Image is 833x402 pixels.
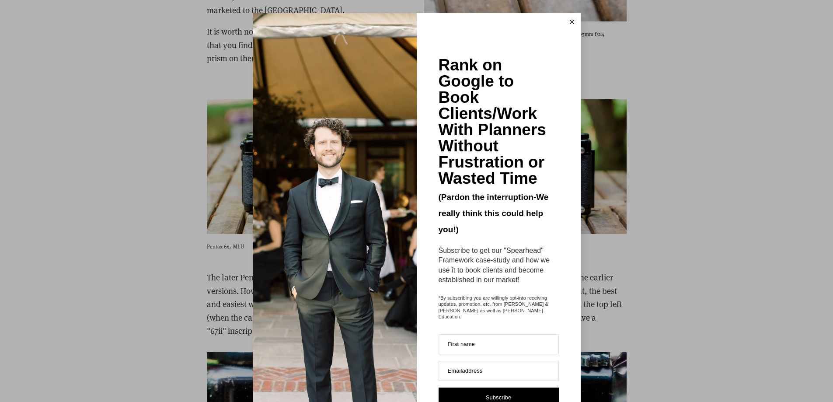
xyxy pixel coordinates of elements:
span: (Pardon the interruption-We really think this could help you!) [439,192,549,234]
span: Subscribe [486,394,512,401]
span: *By subscribing you are willingly opt-into receiving updates, promotion, etc. from [PERSON_NAME] ... [439,295,559,320]
div: Subscribe to get our "Spearhead" Framework case-study and how we use it to book clients and becom... [439,246,559,285]
div: Rank on Google to Book Clients/Work With Planners Without Frustration or Wasted Time [439,57,559,186]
